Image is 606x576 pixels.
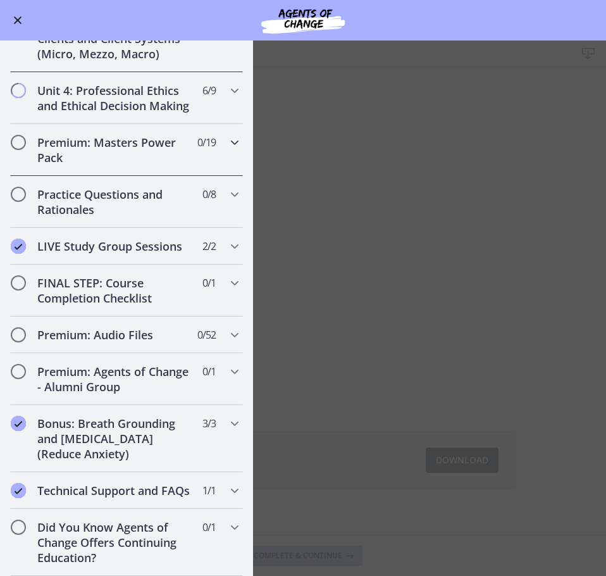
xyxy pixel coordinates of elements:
i: Completed [11,416,26,431]
img: Agents of Change [227,5,379,35]
span: 0 / 8 [202,187,216,202]
h2: Unit 4: Professional Ethics and Ethical Decision Making [37,83,192,113]
span: 0 / 1 [202,520,216,535]
h2: LIVE Study Group Sessions [37,239,192,254]
h2: Technical Support and FAQs [37,483,192,498]
span: 6 / 9 [202,83,216,98]
i: Completed [11,239,26,254]
span: 0 / 52 [197,327,216,342]
span: 3 / 3 [202,416,216,431]
span: 0 / 1 [202,364,216,379]
span: 0 / 1 [202,275,216,291]
span: 1 / 1 [202,483,216,498]
i: Completed [11,483,26,498]
h2: Premium: Audio Files [37,327,192,342]
span: 0 / 19 [197,135,216,150]
button: Enable menu [10,13,25,28]
h2: Premium: Masters Power Pack [37,135,192,165]
h2: Bonus: Breath Grounding and [MEDICAL_DATA] (Reduce Anxiety) [37,416,192,461]
h2: Premium: Agents of Change - Alumni Group [37,364,192,394]
h2: Did You Know Agents of Change Offers Continuing Education? [37,520,192,565]
h2: Practice Questions and Rationales [37,187,192,217]
h2: FINAL STEP: Course Completion Checklist [37,275,192,306]
span: 2 / 2 [202,239,216,254]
